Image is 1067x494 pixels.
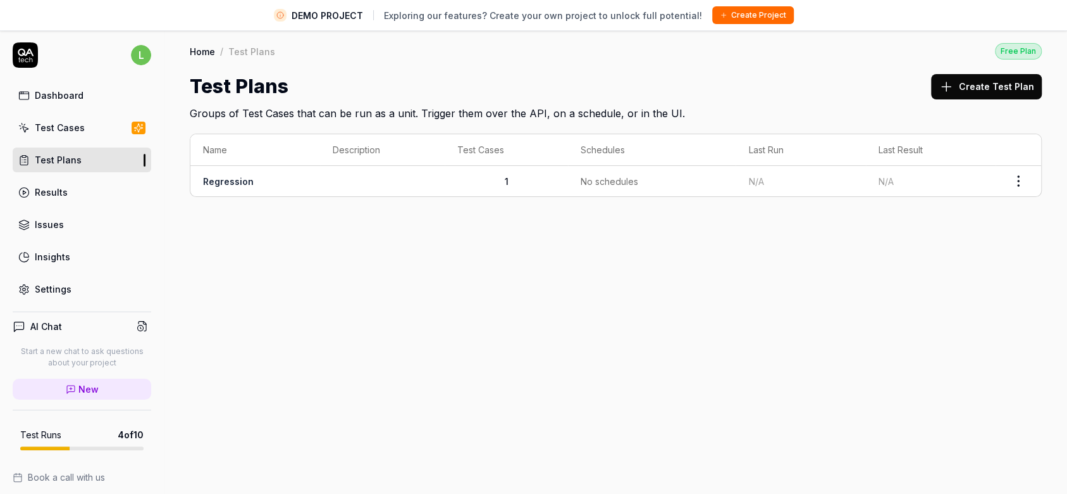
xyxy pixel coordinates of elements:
[190,134,320,166] th: Name
[190,101,1042,121] h2: Groups of Test Cases that can be run as a unit. Trigger them over the API, on a schedule, or in t...
[736,134,865,166] th: Last Run
[190,45,215,58] a: Home
[220,45,223,58] div: /
[866,134,996,166] th: Last Result
[13,277,151,301] a: Settings
[35,218,64,231] div: Issues
[30,320,62,333] h4: AI Chat
[568,134,736,166] th: Schedules
[13,244,151,269] a: Insights
[13,346,151,369] p: Start a new chat to ask questions about your project
[131,45,151,65] span: l
[292,9,363,22] span: DEMO PROJECT
[712,6,794,24] button: Create Project
[13,471,151,484] a: Book a call with us
[384,9,702,22] span: Exploring our features? Create your own project to unlock full potential!
[995,42,1042,60] button: Free Plan
[131,42,151,68] button: l
[35,89,83,102] div: Dashboard
[445,134,568,166] th: Test Cases
[203,176,254,187] a: Regression
[13,180,151,205] a: Results
[581,175,638,188] span: No schedules
[879,176,894,187] span: N/A
[118,428,144,441] span: 4 of 10
[35,153,82,167] div: Test Plans
[13,379,151,400] a: New
[78,383,99,396] span: New
[13,148,151,172] a: Test Plans
[35,121,85,134] div: Test Cases
[13,83,151,108] a: Dashboard
[228,45,275,58] div: Test Plans
[35,186,68,199] div: Results
[20,429,61,441] h5: Test Runs
[748,176,763,187] span: N/A
[35,282,71,296] div: Settings
[931,74,1042,99] button: Create Test Plan
[13,212,151,237] a: Issues
[320,134,445,166] th: Description
[995,43,1042,60] div: Free Plan
[505,176,509,187] span: 1
[190,72,288,101] h1: Test Plans
[35,250,70,263] div: Insights
[13,115,151,140] a: Test Cases
[28,471,105,484] span: Book a call with us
